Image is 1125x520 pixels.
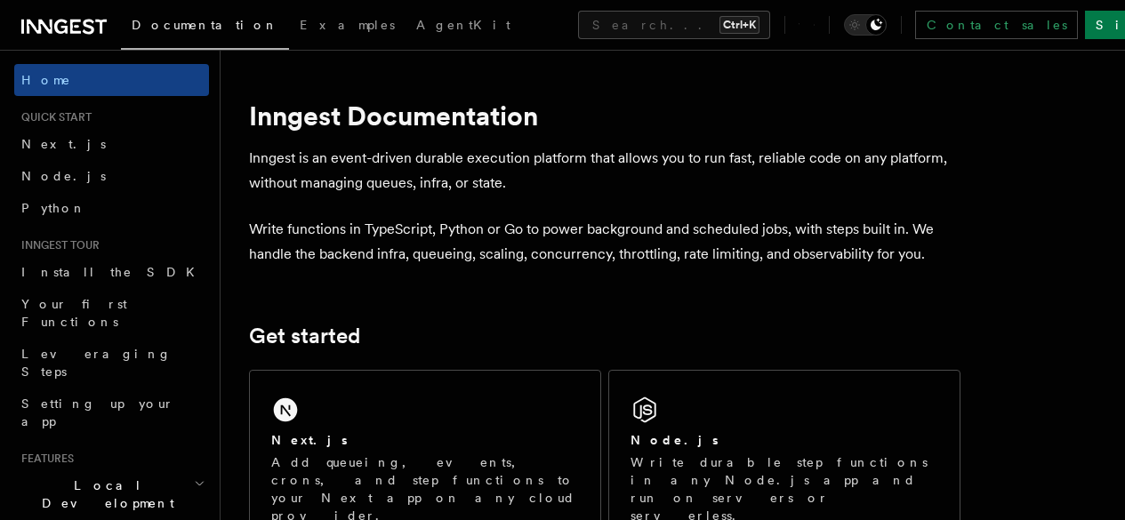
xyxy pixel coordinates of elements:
a: Documentation [121,5,289,50]
p: Write functions in TypeScript, Python or Go to power background and scheduled jobs, with steps bu... [249,217,960,267]
a: Setting up your app [14,388,209,437]
span: Inngest tour [14,238,100,252]
a: Python [14,192,209,224]
span: Examples [300,18,395,32]
a: Node.js [14,160,209,192]
span: AgentKit [416,18,510,32]
a: Next.js [14,128,209,160]
span: Setting up your app [21,396,174,428]
button: Toggle dark mode [844,14,887,36]
a: Contact sales [915,11,1078,39]
span: Your first Functions [21,297,127,329]
span: Documentation [132,18,278,32]
kbd: Ctrl+K [719,16,759,34]
a: Examples [289,5,406,48]
h2: Next.js [271,431,348,449]
h1: Inngest Documentation [249,100,960,132]
span: Home [21,71,71,89]
span: Node.js [21,169,106,183]
span: Local Development [14,476,194,512]
span: Quick start [14,110,92,124]
a: Home [14,64,209,96]
span: Install the SDK [21,265,205,279]
a: Install the SDK [14,256,209,288]
span: Next.js [21,137,106,151]
a: Your first Functions [14,288,209,338]
p: Inngest is an event-driven durable execution platform that allows you to run fast, reliable code ... [249,146,960,196]
a: Leveraging Steps [14,338,209,388]
span: Leveraging Steps [21,347,172,379]
a: Get started [249,324,360,348]
span: Python [21,201,86,215]
span: Features [14,452,74,466]
button: Local Development [14,469,209,519]
h2: Node.js [631,431,719,449]
button: Search...Ctrl+K [578,11,770,39]
a: AgentKit [406,5,521,48]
